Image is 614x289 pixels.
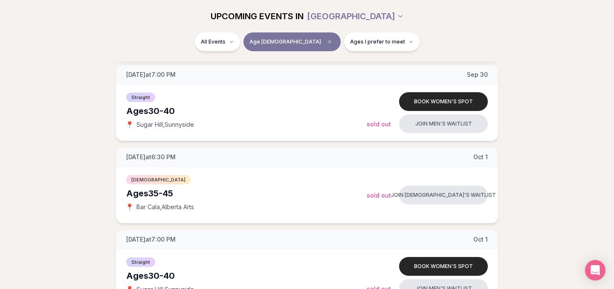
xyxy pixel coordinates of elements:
span: Ages I prefer to meet [350,38,405,45]
span: Clear age [324,37,335,47]
button: [GEOGRAPHIC_DATA] [307,7,404,26]
span: [DATE] at 7:00 PM [126,70,176,79]
span: Oct 1 [473,153,488,161]
button: Book women's spot [399,257,488,276]
span: UPCOMING EVENTS IN [211,10,304,22]
span: 📍 [126,121,133,128]
span: [DEMOGRAPHIC_DATA] [126,175,191,184]
span: Oct 1 [473,235,488,244]
span: Sold Out [367,192,391,199]
button: Age [DEMOGRAPHIC_DATA]Clear age [243,32,341,51]
span: [DATE] at 7:00 PM [126,235,176,244]
button: Join [DEMOGRAPHIC_DATA]'s waitlist [399,186,488,204]
span: Sold Out [367,120,391,128]
span: Sep 30 [467,70,488,79]
button: Ages I prefer to meet [344,32,420,51]
div: Ages 30-40 [126,270,367,282]
span: Sugar Hill , Sunnyside [136,120,194,129]
div: Open Intercom Messenger [585,260,605,280]
div: Ages 35-45 [126,187,367,199]
button: Book women's spot [399,92,488,111]
div: Ages 30-40 [126,105,367,117]
span: 📍 [126,204,133,210]
span: [DATE] at 6:30 PM [126,153,176,161]
span: Straight [126,93,155,102]
span: Bar Cala , Alberta Arts [136,203,194,211]
span: Age [DEMOGRAPHIC_DATA] [249,38,321,45]
span: All Events [201,38,226,45]
button: Join men's waitlist [399,114,488,133]
button: All Events [195,32,240,51]
span: Straight [126,257,155,267]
